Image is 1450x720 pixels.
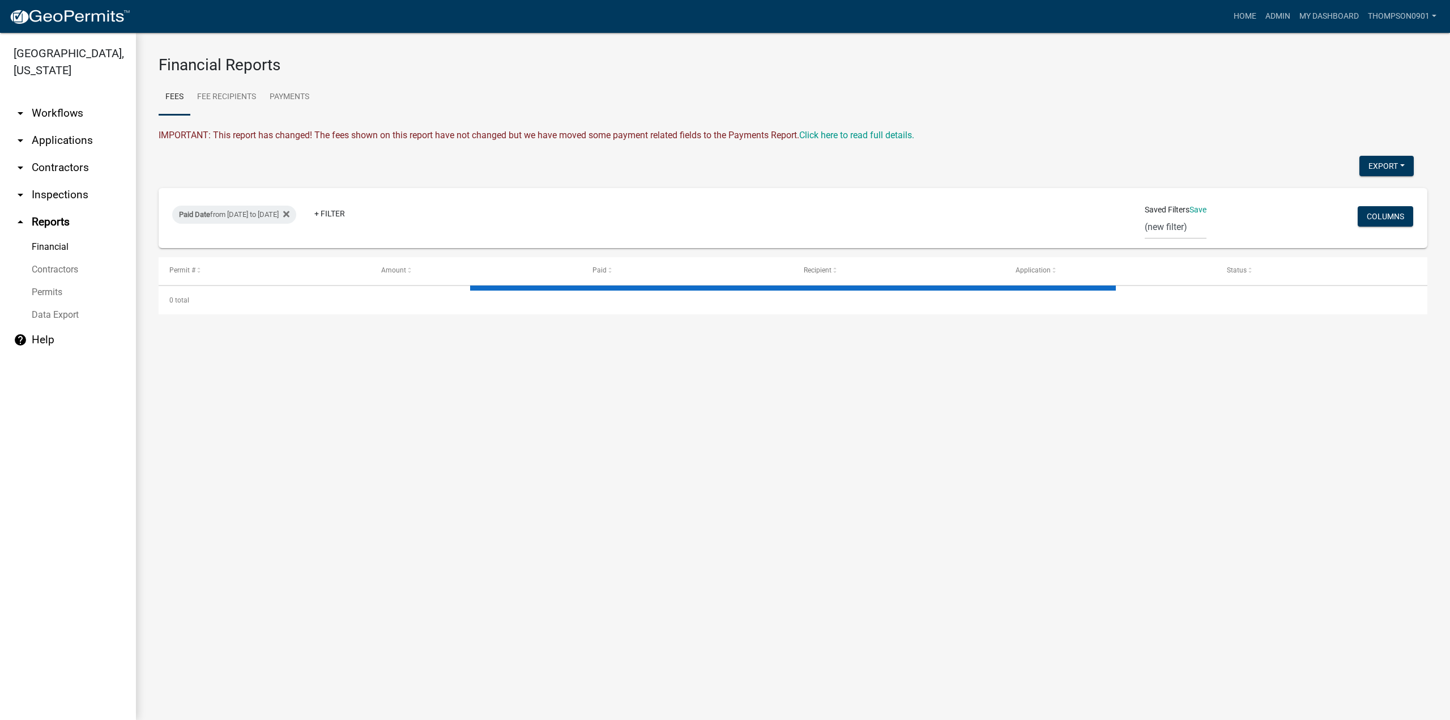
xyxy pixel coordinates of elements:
[799,130,914,140] a: Click here to read full details.
[14,161,27,174] i: arrow_drop_down
[582,257,793,284] datatable-header-cell: Paid
[1227,266,1247,274] span: Status
[1145,204,1189,216] span: Saved Filters
[159,56,1427,75] h3: Financial Reports
[14,333,27,347] i: help
[1358,206,1413,227] button: Columns
[592,266,607,274] span: Paid
[179,210,210,219] span: Paid Date
[1229,6,1261,27] a: Home
[14,134,27,147] i: arrow_drop_down
[1363,6,1441,27] a: thompson0901
[159,257,370,284] datatable-header-cell: Permit #
[263,79,316,116] a: Payments
[159,79,190,116] a: Fees
[172,206,296,224] div: from [DATE] to [DATE]
[1295,6,1363,27] a: My Dashboard
[305,203,354,224] a: + Filter
[1359,156,1414,176] button: Export
[1016,266,1051,274] span: Application
[169,266,195,274] span: Permit #
[159,286,1427,314] div: 0 total
[14,188,27,202] i: arrow_drop_down
[1189,205,1206,214] a: Save
[190,79,263,116] a: Fee Recipients
[14,215,27,229] i: arrow_drop_up
[370,257,581,284] datatable-header-cell: Amount
[1216,257,1427,284] datatable-header-cell: Status
[381,266,406,274] span: Amount
[799,130,914,140] wm-modal-confirm: Upcoming Changes to Daily Fees Report
[159,129,1427,142] div: IMPORTANT: This report has changed! The fees shown on this report have not changed but we have mo...
[14,106,27,120] i: arrow_drop_down
[1004,257,1216,284] datatable-header-cell: Application
[1261,6,1295,27] a: Admin
[793,257,1004,284] datatable-header-cell: Recipient
[804,266,831,274] span: Recipient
